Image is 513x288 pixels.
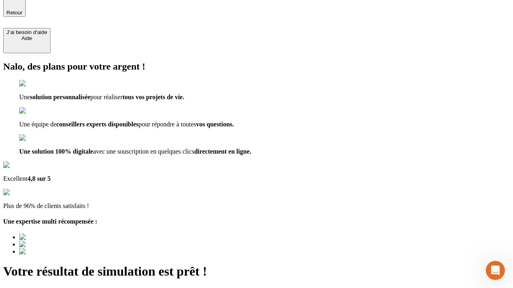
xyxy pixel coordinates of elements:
[194,148,251,155] span: directement en ligne.
[139,121,196,128] span: pour répondre à toutes
[19,94,30,100] span: Une
[19,241,93,248] img: Best savings advice award
[56,121,138,128] span: conseillers experts disponibles
[3,264,510,279] h1: Votre résultat de simulation est prêt !
[19,134,54,142] img: checkmark
[3,175,27,182] span: Excellent
[3,202,510,210] p: Plus de 96% de clients satisfaits !
[3,61,510,72] h2: Nalo, des plans pour votre argent !
[30,94,91,100] span: solution personnalisée
[6,10,22,16] span: Retour
[27,175,50,182] span: 4,8 sur 5
[123,94,184,100] span: tous vos projets de vie.
[6,35,47,41] div: Aide
[3,189,43,196] img: reviews stars
[19,148,93,155] span: Une solution 100% digitale
[93,148,194,155] span: avec une souscription en quelques clics
[6,29,47,35] div: J’ai besoin d'aide
[19,107,54,114] img: checkmark
[19,80,54,87] img: checkmark
[19,248,93,255] img: Best savings advice award
[196,121,234,128] span: vos questions.
[90,94,122,100] span: pour réaliser
[3,28,50,53] button: J’ai besoin d'aideAide
[19,121,56,128] span: Une équipe de
[3,162,50,169] img: Google Review
[486,261,505,280] iframe: Intercom live chat
[19,234,93,241] img: Best savings advice award
[3,218,510,225] h4: Une expertise multi récompensée :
